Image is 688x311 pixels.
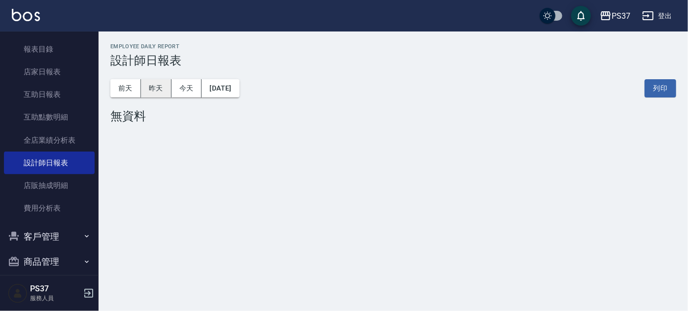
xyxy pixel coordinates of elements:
[4,106,95,128] a: 互助點數明細
[4,83,95,106] a: 互助日報表
[110,43,676,50] h2: Employee Daily Report
[30,294,80,303] p: 服務人員
[141,79,172,97] button: 昨天
[612,10,630,22] div: PS37
[30,284,80,294] h5: PS37
[4,249,95,275] button: 商品管理
[110,109,676,123] div: 無資料
[12,9,40,21] img: Logo
[8,283,28,303] img: Person
[4,61,95,83] a: 店家日報表
[4,38,95,61] a: 報表目錄
[110,54,676,67] h3: 設計師日報表
[4,174,95,197] a: 店販抽成明細
[172,79,202,97] button: 今天
[4,152,95,174] a: 設計師日報表
[4,129,95,152] a: 全店業績分析表
[571,6,591,26] button: save
[645,79,676,97] button: 列印
[110,79,141,97] button: 前天
[4,197,95,219] a: 費用分析表
[596,6,634,26] button: PS37
[4,224,95,249] button: 客戶管理
[638,7,676,25] button: 登出
[202,79,239,97] button: [DATE]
